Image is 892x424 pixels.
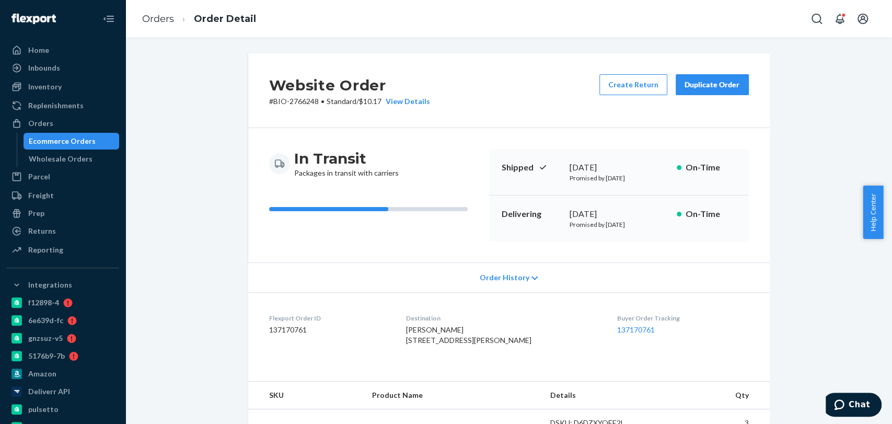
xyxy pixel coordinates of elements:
[570,162,668,174] div: [DATE]
[327,97,356,106] span: Standard
[28,315,63,326] div: 6e639d-fc
[294,149,399,178] div: Packages in transit with carriers
[28,351,65,361] div: 5176b9-7b
[617,314,749,323] dt: Buyer Order Tracking
[29,154,92,164] div: Wholesale Orders
[852,8,873,29] button: Open account menu
[6,187,119,204] a: Freight
[28,100,84,111] div: Replenishments
[570,174,668,182] p: Promised by [DATE]
[6,365,119,382] a: Amazon
[6,168,119,185] a: Parcel
[6,348,119,364] a: 5176b9-7b
[676,74,749,95] button: Duplicate Order
[28,404,59,415] div: pulsetto
[599,74,667,95] button: Create Return
[28,118,53,129] div: Orders
[826,393,882,419] iframe: Opens a widget where you can chat to one of our agents
[6,78,119,95] a: Inventory
[269,96,430,107] p: # BIO-2766248 / $10.17
[656,382,769,409] th: Qty
[6,330,119,347] a: gnzsuz-v5
[248,382,364,409] th: SKU
[863,186,883,239] button: Help Center
[6,401,119,418] a: pulsetto
[6,205,119,222] a: Prep
[269,74,430,96] h2: Website Order
[406,325,531,345] span: [PERSON_NAME] [STREET_ADDRESS][PERSON_NAME]
[142,13,174,25] a: Orders
[11,14,56,24] img: Flexport logo
[28,190,54,201] div: Freight
[570,208,668,220] div: [DATE]
[28,171,50,182] div: Parcel
[321,97,325,106] span: •
[570,220,668,229] p: Promised by [DATE]
[28,245,63,255] div: Reporting
[28,369,56,379] div: Amazon
[381,96,430,107] button: View Details
[98,8,119,29] button: Close Navigation
[24,151,120,167] a: Wholesale Orders
[6,312,119,329] a: 6e639d-fc
[28,226,56,236] div: Returns
[269,325,390,335] dd: 137170761
[617,325,655,334] a: 137170761
[829,8,850,29] button: Open notifications
[502,162,561,174] p: Shipped
[28,45,49,55] div: Home
[685,79,740,90] div: Duplicate Order
[406,314,600,323] dt: Destination
[194,13,256,25] a: Order Detail
[364,382,541,409] th: Product Name
[6,294,119,311] a: f12898-4
[686,162,736,174] p: On-Time
[806,8,827,29] button: Open Search Box
[28,333,63,343] div: gnzsuz-v5
[502,208,561,220] p: Delivering
[542,382,657,409] th: Details
[6,97,119,114] a: Replenishments
[28,386,70,397] div: Deliverr API
[686,208,736,220] p: On-Time
[134,4,264,35] ol: breadcrumbs
[6,242,119,258] a: Reporting
[28,280,72,290] div: Integrations
[28,208,44,219] div: Prep
[29,136,96,146] div: Ecommerce Orders
[24,133,120,150] a: Ecommerce Orders
[269,314,390,323] dt: Flexport Order ID
[28,63,60,73] div: Inbounds
[6,223,119,239] a: Returns
[28,82,62,92] div: Inventory
[6,115,119,132] a: Orders
[28,297,59,308] div: f12898-4
[479,272,529,283] span: Order History
[6,383,119,400] a: Deliverr API
[294,149,399,168] h3: In Transit
[6,277,119,293] button: Integrations
[6,60,119,76] a: Inbounds
[6,42,119,59] a: Home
